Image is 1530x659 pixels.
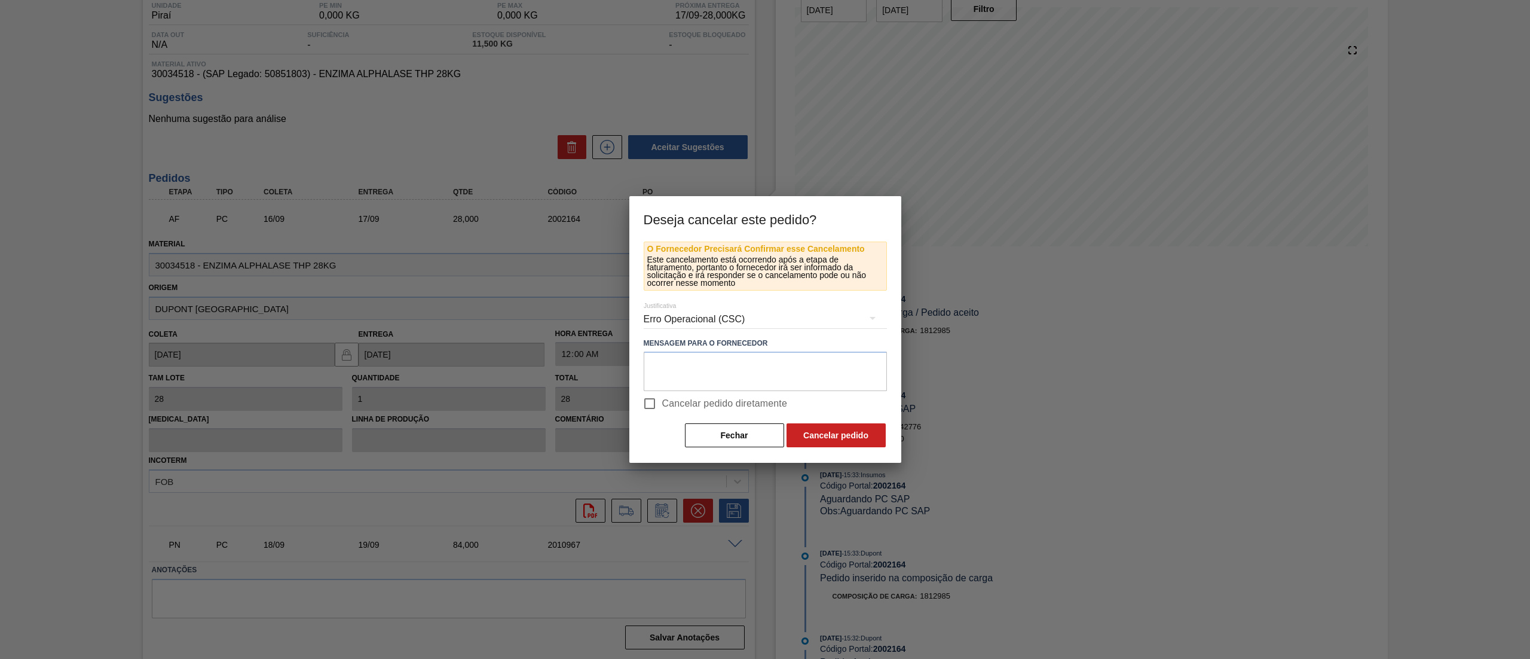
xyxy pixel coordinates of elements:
[787,423,886,447] button: Cancelar pedido
[647,256,883,287] p: Este cancelamento está ocorrendo após a etapa de faturamento, portanto o fornecedor irá ser infor...
[647,245,883,253] p: O Fornecedor Precisará Confirmar esse Cancelamento
[629,196,901,242] h3: Deseja cancelar este pedido?
[644,335,887,352] label: Mensagem para o Fornecedor
[685,423,784,447] button: Fechar
[662,396,788,411] span: Cancelar pedido diretamente
[644,303,887,336] div: Erro Operacional (CSC)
